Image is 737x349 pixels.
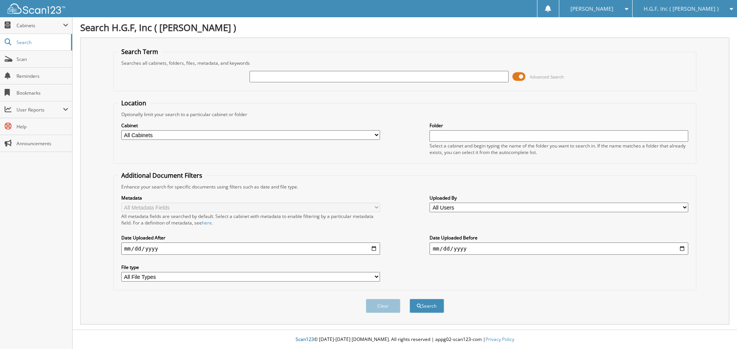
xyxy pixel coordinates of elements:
span: Search [17,39,67,46]
div: All metadata fields are searched by default. Select a cabinet with metadata to enable filtering b... [121,213,380,226]
div: Searches all cabinets, folders, files, metadata, and keywords [117,60,692,66]
h1: Search H.G.F, Inc ( [PERSON_NAME] ) [80,21,729,34]
a: here [202,220,212,226]
img: scan123-logo-white.svg [8,3,65,14]
span: Scan [17,56,68,62]
legend: Search Term [117,48,162,56]
input: start [121,242,380,255]
span: H.G.F, Inc ( [PERSON_NAME] ) [644,7,719,11]
span: Reminders [17,73,68,79]
div: Optionally limit your search to a particular cabinet or folder [117,111,692,118]
label: Date Uploaded Before [430,234,688,241]
label: Date Uploaded After [121,234,380,241]
div: Select a cabinet and begin typing the name of the folder you want to search in. If the name match... [430,143,688,156]
span: Announcements [17,140,68,147]
label: Cabinet [121,122,380,129]
span: Advanced Search [530,74,564,80]
label: Metadata [121,195,380,201]
span: [PERSON_NAME] [570,7,613,11]
span: Bookmarks [17,90,68,96]
span: Cabinets [17,22,63,29]
span: Help [17,123,68,130]
div: © [DATE]-[DATE] [DOMAIN_NAME]. All rights reserved | appg02-scan123-com | [73,330,737,349]
label: File type [121,264,380,270]
span: User Reports [17,107,63,113]
div: Enhance your search for specific documents using filters such as date and file type. [117,184,692,190]
legend: Location [117,99,150,107]
span: Scan123 [296,336,314,342]
input: end [430,242,688,255]
label: Uploaded By [430,195,688,201]
button: Search [410,299,444,313]
a: Privacy Policy [486,336,514,342]
button: Clear [366,299,400,313]
label: Folder [430,122,688,129]
legend: Additional Document Filters [117,171,206,180]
